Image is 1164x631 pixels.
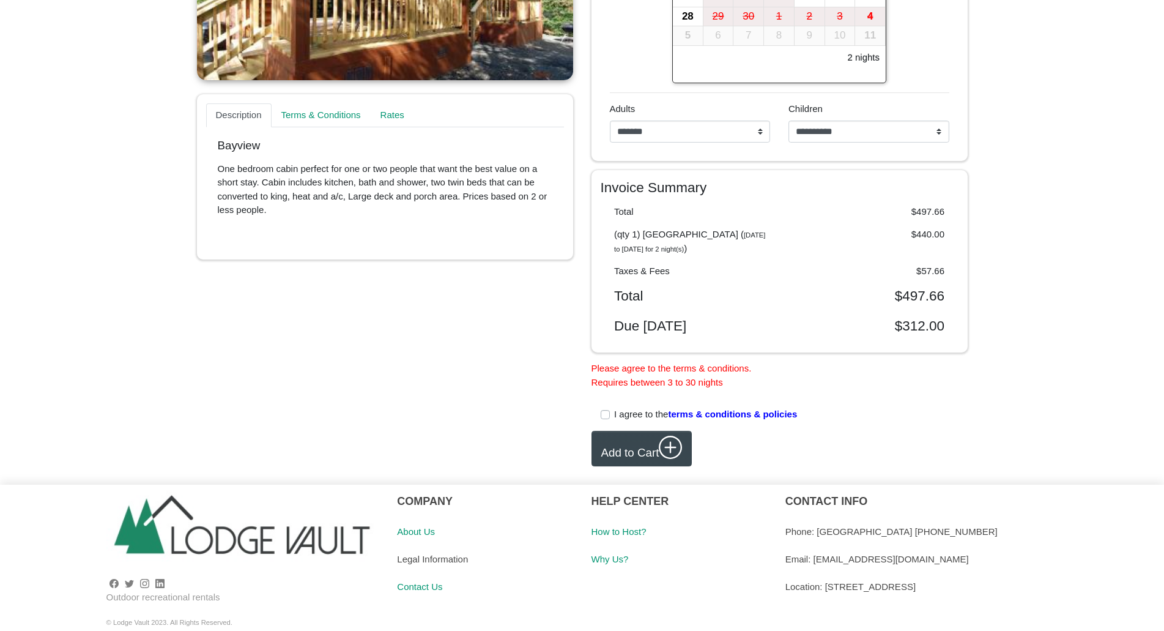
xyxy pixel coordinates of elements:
[703,26,734,46] button: 6
[140,578,149,589] a: instagram
[673,26,703,45] div: 5
[855,7,886,27] button: 4
[785,545,1155,573] div: Email: [EMAIL_ADDRESS][DOMAIN_NAME]
[371,103,414,128] a: Rates
[206,103,272,128] a: Description
[605,318,779,334] div: Due [DATE]
[591,485,766,518] div: HELP CENTER
[779,318,954,334] div: $312.00
[703,26,733,45] div: 6
[109,578,119,589] a: facebook
[785,485,1155,518] div: CONTACT INFO
[673,7,703,27] button: 28
[397,485,573,518] div: COMPANY
[591,376,968,390] li: Requires between 3 to 30 nights
[785,573,1155,600] div: Location: [STREET_ADDRESS]
[591,554,628,564] a: Why Us?
[764,7,794,26] div: 1
[605,205,779,219] div: Total
[795,7,825,26] div: 2
[847,52,880,63] h6: 2 nights
[140,579,149,588] svg: instagram
[764,26,794,45] div: 8
[125,579,134,588] svg: twitter
[106,619,232,626] sup: © Lodge Vault 2023. All Rights Reserved.
[795,26,825,45] div: 9
[659,436,682,459] svg: plus circle
[218,139,552,153] p: Bayview
[668,409,797,419] span: terms & conditions & policies
[703,7,734,27] button: 29
[785,518,1155,545] div: Phone: [GEOGRAPHIC_DATA] [PHONE_NUMBER]
[795,26,825,46] button: 9
[703,7,733,26] div: 29
[106,485,379,577] img: logo-400X135.2418b4bb.jpg
[779,288,954,304] div: $497.66
[397,581,442,592] a: Contact Us
[605,288,779,304] div: Total
[218,162,552,217] p: One bedroom cabin perfect for one or two people that want the best value on a short stay. Cabin i...
[106,591,379,605] div: Outdoor recreational rentals
[591,431,692,467] button: Add to Cartplus circle
[397,526,435,537] a: About Us
[855,7,885,26] div: 4
[591,526,646,537] a: How to Host?
[673,26,703,46] button: 5
[109,579,119,588] svg: facebook
[601,179,958,196] h4: Invoice Summary
[605,228,779,255] div: (qty 1) [GEOGRAPHIC_DATA] ( )
[733,7,764,27] button: 30
[825,7,856,27] button: 3
[825,26,855,45] div: 10
[614,231,765,253] i: [DATE] to [DATE] for 2 night(s)
[779,228,954,255] div: $440.00
[591,362,968,376] li: Please agree to the terms & conditions.
[764,7,795,27] button: 1
[733,7,763,26] div: 30
[855,26,885,45] div: 11
[795,7,825,27] button: 2
[605,264,779,278] div: Taxes & Fees
[125,578,134,589] a: twitter
[825,7,855,26] div: 3
[855,26,886,46] button: 11
[272,103,371,128] a: Terms & Conditions
[155,578,165,589] a: linkedin
[733,26,764,46] button: 7
[825,26,856,46] button: 10
[155,579,165,588] svg: linkedin
[610,103,636,114] span: Adults
[788,103,823,114] span: Children
[733,26,763,45] div: 7
[397,545,573,573] div: Legal Information
[673,7,703,26] div: 28
[779,264,954,278] div: $57.66
[614,408,797,422] label: I agree to the
[764,26,795,46] button: 8
[779,205,954,219] div: $497.66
